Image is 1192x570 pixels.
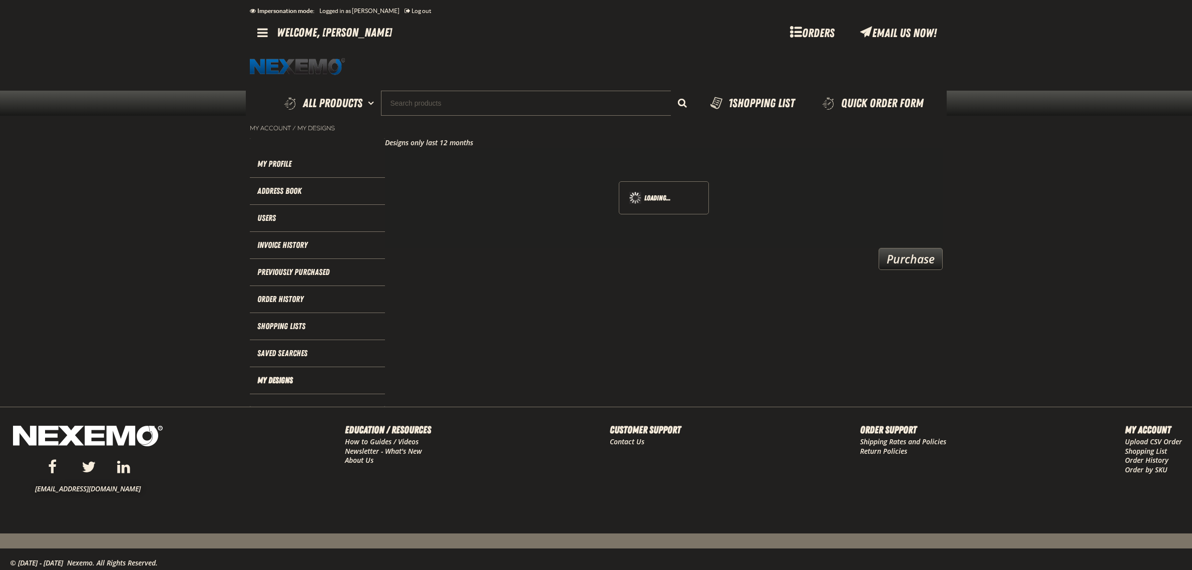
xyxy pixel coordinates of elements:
li: Impersonation mode: [250,2,319,20]
h2: Customer Support [610,422,681,437]
a: Shopping List [1125,446,1167,456]
button: Start Searching [671,91,696,116]
a: My Account [250,124,291,132]
a: How to Guides / Videos [345,437,419,446]
a: Home [250,58,345,76]
button: You have 1 Shopping List. Open to view details [696,91,807,116]
span: All Products [303,94,362,112]
a: Quick Order Form [807,91,942,116]
p: Designs only last 12 months [385,138,943,148]
a: Contact Us [610,437,644,446]
img: Nexemo logo [250,58,345,76]
a: Saved Searches [257,348,377,359]
a: My Profile [257,158,377,170]
a: Log out [405,8,431,14]
span: / [292,124,296,132]
a: Order History [257,294,377,305]
a: Users [257,212,377,224]
a: My Designs [297,124,335,132]
a: [EMAIL_ADDRESS][DOMAIN_NAME] [35,484,141,493]
li: Welcome, [PERSON_NAME] [277,22,392,43]
h2: Education / Resources [345,422,431,437]
img: Nexemo Logo [10,422,166,452]
strong: 1 [728,96,732,110]
a: Order by SKU [1125,465,1167,474]
a: Shipping Rates and Policies [860,437,946,446]
a: Purchase [879,248,943,270]
a: Previously Purchased [257,266,377,278]
a: Address Book [257,185,377,197]
a: My Designs [257,375,377,386]
a: Shopping Lists [257,321,377,332]
a: About Us [345,455,373,465]
div: Loading... [629,192,698,204]
input: Search [381,91,696,116]
a: Invoice History [257,239,377,251]
nav: Breadcrumbs [250,124,943,132]
div: Orders [775,22,850,43]
a: Return Policies [860,446,907,456]
a: Order History [1125,455,1168,465]
li: Logged in as [PERSON_NAME] [319,2,405,20]
div: Email Us Now! [850,22,947,43]
button: Open All Products pages [364,91,381,116]
h2: My Account [1125,422,1182,437]
h2: Order Support [860,422,946,437]
a: Newsletter - What's New [345,446,422,456]
span: Shopping List [728,96,794,110]
a: Upload CSV Order [1125,437,1182,446]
